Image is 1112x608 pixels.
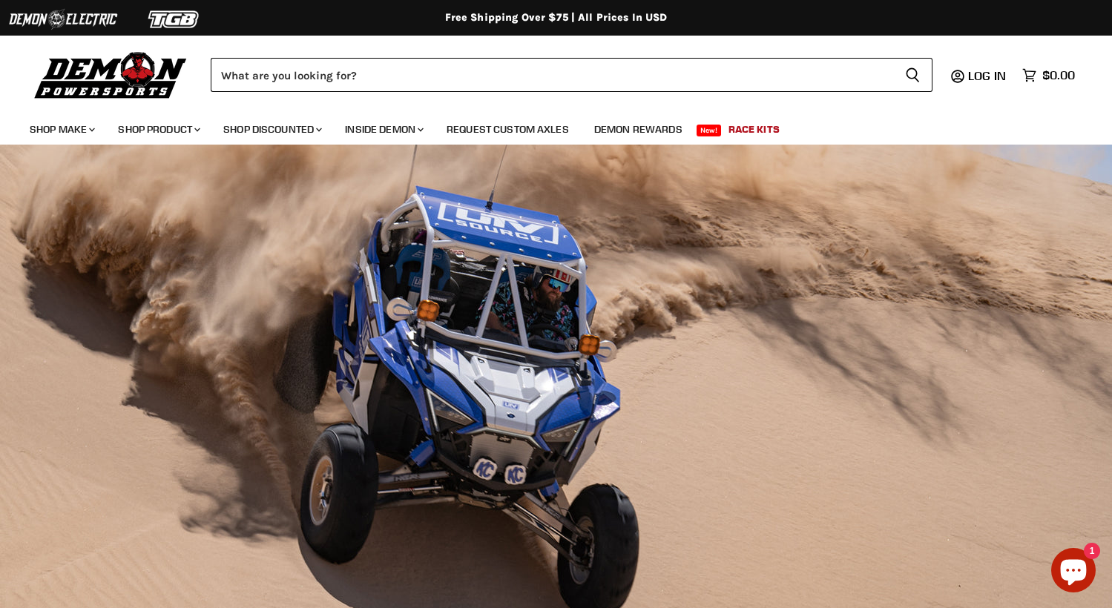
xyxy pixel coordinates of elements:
a: Demon Rewards [583,114,694,145]
ul: Main menu [19,108,1071,145]
span: Log in [968,68,1006,83]
img: Demon Electric Logo 2 [7,5,119,33]
img: TGB Logo 2 [119,5,230,33]
a: Request Custom Axles [435,114,580,145]
a: Inside Demon [334,114,432,145]
inbox-online-store-chat: Shopify online store chat [1047,548,1100,596]
a: Shop Product [107,114,209,145]
a: Shop Make [19,114,104,145]
span: New! [697,125,722,136]
button: Search [893,58,932,92]
form: Product [211,58,932,92]
a: Log in [961,69,1015,82]
input: Search [211,58,893,92]
img: Demon Powersports [30,48,192,101]
a: Shop Discounted [212,114,331,145]
a: $0.00 [1015,65,1082,86]
a: Race Kits [717,114,791,145]
span: $0.00 [1042,68,1075,82]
